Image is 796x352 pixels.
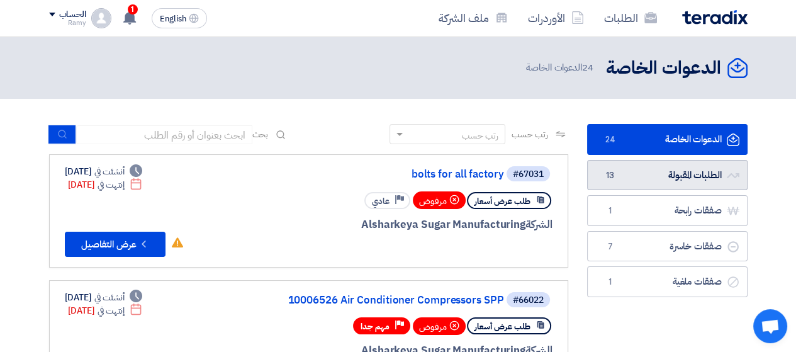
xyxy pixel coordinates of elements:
[429,3,518,33] a: ملف الشركة
[49,20,86,26] div: Ramy
[682,10,748,25] img: Teradix logo
[518,3,594,33] a: الأوردرات
[160,14,186,23] span: English
[462,129,498,142] div: رتب حسب
[59,9,86,20] div: الحساب
[128,4,138,14] span: 1
[753,309,787,343] a: Open chat
[152,8,207,28] button: English
[594,3,667,33] a: الطلبات
[91,8,111,28] img: profile_test.png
